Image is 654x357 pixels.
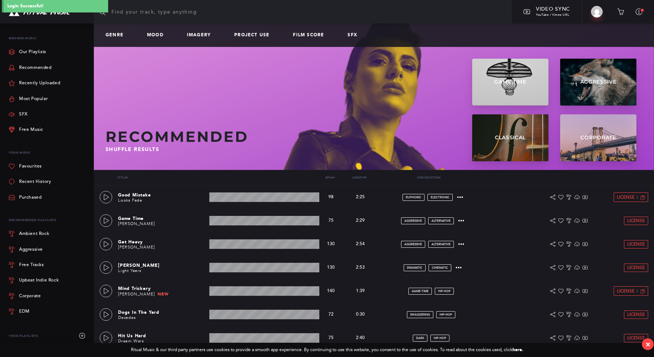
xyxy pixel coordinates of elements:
p: [PERSON_NAME] [118,262,206,269]
span: New [158,291,168,297]
a: EDM [9,304,88,319]
a: Genre [106,33,129,38]
a: Purchased [9,190,41,205]
span: hip-hop [440,313,452,316]
a: [PERSON_NAME] [118,221,155,226]
h2: Recommended [106,128,427,145]
span: License [627,242,645,247]
div: Login Successful! [7,4,104,9]
p: 2:54 [346,241,375,247]
p: 75 [322,335,340,341]
p: Hit Us Hard [118,332,206,339]
p: 130 [322,242,340,247]
span: Shuffle results [106,146,159,152]
a: Game Time [472,59,548,106]
div: Corporate [19,294,41,298]
p: 130 [322,265,340,270]
p: 1:39 [346,288,375,294]
p: 2:25 [346,194,375,200]
img: Kristin Chirico [591,6,603,18]
p: 2:29 [346,217,375,224]
span: cinematic [432,266,448,269]
span: game-time [412,290,429,293]
a: Recent History [9,174,51,189]
span: ▾ [365,176,367,179]
span: License [627,218,645,223]
span: YouTube / Vimeo URL [536,13,569,16]
a: Project Use [234,33,275,38]
div: Aggressive [19,247,43,252]
span: License [617,289,635,294]
span: ▾ [333,176,335,179]
span: dramatic [407,266,422,269]
a: Light Years [118,268,142,273]
a: Classical [472,114,548,161]
p: 0:30 [346,311,375,318]
a: [PERSON_NAME] [118,245,155,250]
span: License [617,195,635,200]
span: hip-hop [434,336,446,340]
a: Recommended [9,60,52,76]
a: Imagery [187,33,217,38]
span: License [627,312,645,317]
div: EDM [19,309,30,314]
div: Your Playlists [9,328,88,343]
div: Recommended Playlists [9,214,88,226]
div: Upbeat Indie Rock [19,278,59,283]
a: Length [352,176,367,179]
a: Corporate [9,288,88,304]
a: SFX [348,33,363,38]
p: Dogs In The Yard [118,309,206,316]
a: Upbeat Indie Rock [9,273,88,288]
a: Free Tracks [9,257,88,273]
span: dark [416,336,424,340]
a: Free Music [9,122,43,137]
a: Aggressive [9,242,88,257]
a: [PERSON_NAME] [118,292,155,297]
a: Favourites [9,159,42,174]
a: Ambient Rock [9,226,88,242]
p: Your Music [9,147,88,159]
a: Mood [147,33,169,38]
div: Ritual Music & our third party partners use cookies to provide a smooth app experience. By contin... [131,347,523,353]
span: aggressive [404,243,422,246]
span: Video Sync [536,6,570,12]
p: Good Mistake [118,192,206,198]
a: Recently Uploaded [9,76,60,91]
p: 2:53 [346,264,375,271]
span: electronic [431,196,449,199]
a: Decades [118,315,136,320]
p: 75 [322,218,340,223]
a: Looks Fade [118,198,142,203]
div: × [646,340,650,349]
p: Browse Music [9,32,88,44]
p: Description [374,176,484,179]
span: License [627,265,645,270]
a: Corporate [560,114,636,161]
span: alternative [431,243,451,246]
a: here. [512,347,523,352]
a: Aggressive [560,59,636,106]
a: Our Playlists [9,44,46,60]
p: Game Time [118,215,206,222]
span: aggressive [404,219,422,222]
a: Film Score [293,33,330,38]
div: Ambient Rock [19,232,49,236]
a: Most Popular [9,91,48,106]
a: Bpm [326,176,335,179]
p: 2:40 [346,335,375,341]
span: alternative [431,219,451,222]
a: Title [117,176,128,179]
p: Get Heavy [118,239,206,245]
p: 140 [322,288,340,294]
p: 72 [322,312,340,317]
a: SFX [9,107,28,122]
span: euphoric [406,196,421,199]
a: Dream Wars [118,339,144,343]
div: Free Tracks [19,263,44,267]
p: 98 [322,195,340,200]
span: ▾ [126,176,128,179]
span: swaggering [410,313,430,316]
span: License [627,336,645,341]
p: Mind Trickery [118,285,206,292]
